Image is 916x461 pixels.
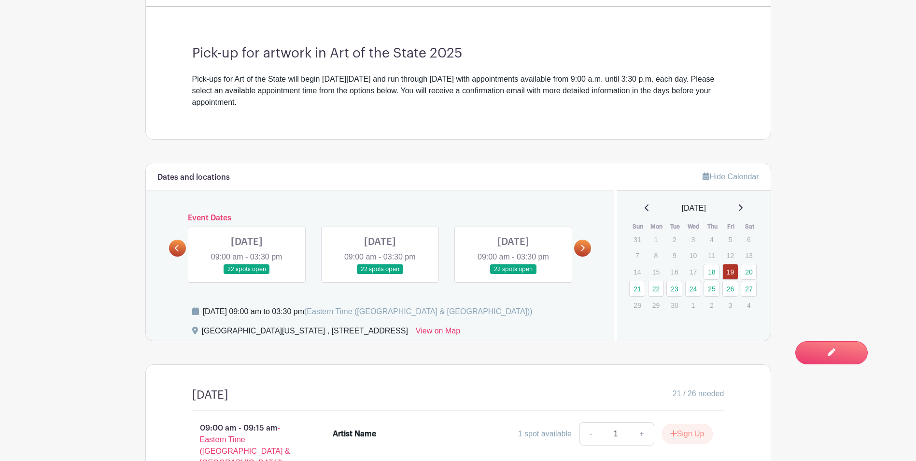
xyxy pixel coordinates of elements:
p: 3 [722,298,738,313]
p: 10 [685,248,701,263]
p: 4 [704,232,719,247]
a: + [630,422,654,446]
p: 15 [648,264,664,279]
h3: Pick-up for artwork in Art of the State 2025 [192,45,724,62]
p: 3 [685,232,701,247]
p: 9 [666,248,682,263]
p: 5 [722,232,738,247]
h6: Event Dates [186,214,575,223]
p: 8 [648,248,664,263]
div: Pick-ups for Art of the State will begin [DATE][DATE] and run through [DATE] with appointments av... [192,73,724,108]
p: 1 [648,232,664,247]
p: 2 [704,298,719,313]
div: Artist Name [333,428,376,440]
p: 4 [741,298,757,313]
p: 12 [722,248,738,263]
p: 31 [629,232,645,247]
a: 22 [648,281,664,297]
p: 1 [685,298,701,313]
p: 17 [685,264,701,279]
a: 26 [722,281,738,297]
div: [DATE] 09:00 am to 03:30 pm [203,306,533,317]
a: 20 [741,264,757,280]
a: - [579,422,602,446]
th: Sat [740,222,759,231]
span: 21 / 26 needed [673,388,724,400]
a: Hide Calendar [703,173,759,181]
a: 19 [722,264,738,280]
th: Wed [685,222,704,231]
p: 28 [629,298,645,313]
button: Sign Up [662,424,713,444]
a: View on Map [416,325,460,341]
a: 27 [741,281,757,297]
div: 1 spot available [518,428,572,440]
p: 29 [648,298,664,313]
p: 14 [629,264,645,279]
span: (Eastern Time ([GEOGRAPHIC_DATA] & [GEOGRAPHIC_DATA])) [304,307,533,316]
th: Fri [722,222,741,231]
a: 23 [666,281,682,297]
th: Tue [666,222,685,231]
th: Thu [703,222,722,231]
div: [GEOGRAPHIC_DATA][US_STATE] , [STREET_ADDRESS] [202,325,408,341]
p: 2 [666,232,682,247]
h4: [DATE] [192,388,228,402]
a: 18 [704,264,719,280]
span: [DATE] [682,202,706,214]
p: 16 [666,264,682,279]
p: 7 [629,248,645,263]
p: 11 [704,248,719,263]
a: 21 [629,281,645,297]
a: 25 [704,281,719,297]
th: Mon [648,222,666,231]
th: Sun [629,222,648,231]
h6: Dates and locations [157,173,230,182]
p: 6 [741,232,757,247]
p: 30 [666,298,682,313]
a: 24 [685,281,701,297]
p: 13 [741,248,757,263]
